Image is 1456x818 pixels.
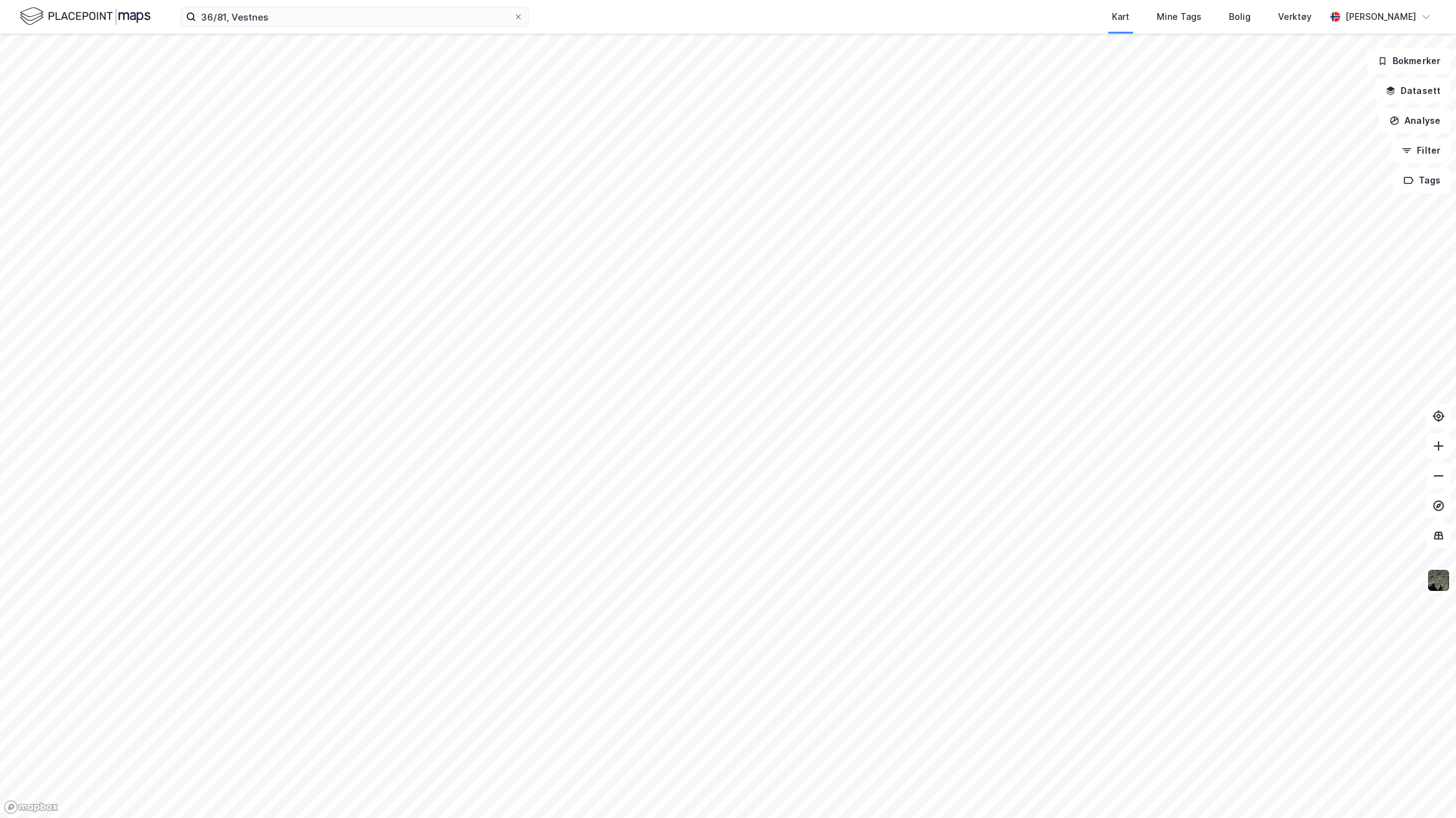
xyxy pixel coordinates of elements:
button: Filter [1391,138,1451,163]
img: 9k= [1427,569,1450,592]
iframe: Chat Widget [1394,758,1456,818]
div: Kontrollprogram for chat [1394,758,1456,818]
a: Mapbox homepage [4,800,58,814]
button: Analyse [1379,108,1451,133]
button: Datasett [1375,78,1451,103]
button: Bokmerker [1367,49,1451,73]
button: Tags [1393,168,1451,193]
div: Mine Tags [1157,9,1202,24]
div: Bolig [1229,9,1251,24]
div: Kart [1112,9,1129,24]
div: [PERSON_NAME] [1345,9,1416,24]
img: logo.f888ab2527a4732fd821a326f86c7f29.svg [20,6,151,27]
input: Søk på adresse, matrikkel, gårdeiere, leietakere eller personer [196,7,513,26]
div: Verktøy [1278,9,1312,24]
